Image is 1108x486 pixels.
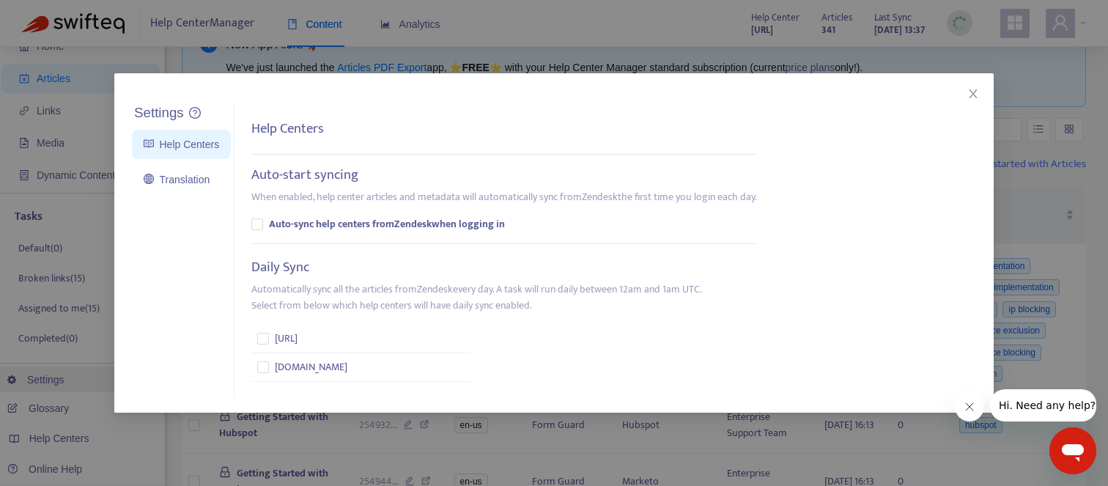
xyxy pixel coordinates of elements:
[134,105,184,122] h5: Settings
[251,259,309,276] h5: Daily Sync
[251,281,702,314] p: Automatically sync all the articles from Zendesk every day. A task will run daily between 12am an...
[275,359,347,375] span: [DOMAIN_NAME]
[144,174,210,185] a: Translation
[251,189,757,205] p: When enabled, help center articles and metadata will automatically sync from Zendesk the first ti...
[251,121,324,138] h5: Help Centers
[955,392,984,421] iframe: Close message
[269,216,505,232] b: Auto-sync help centers from Zendesk when logging in
[967,88,979,100] span: close
[275,331,298,347] span: [URL]
[144,139,219,150] a: Help Centers
[965,86,981,102] button: Close
[1049,427,1096,474] iframe: Button to launch messaging window
[189,107,201,119] a: question-circle
[251,167,358,184] h5: Auto-start syncing
[990,389,1096,421] iframe: Message from company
